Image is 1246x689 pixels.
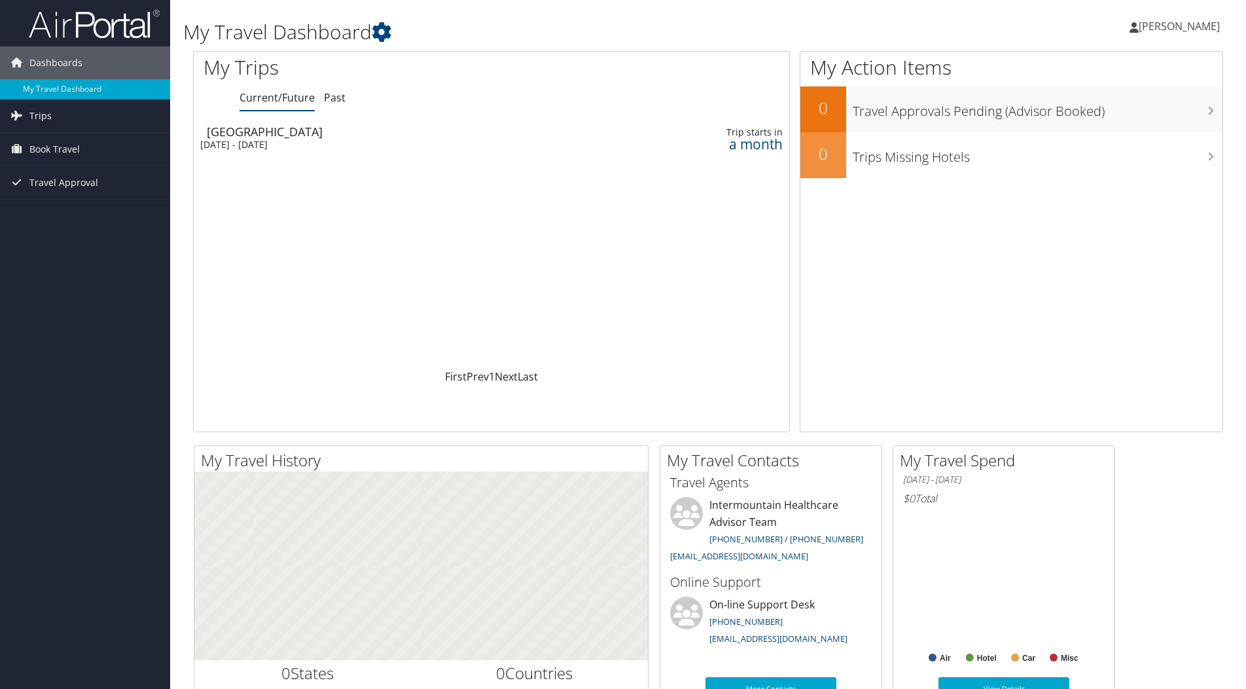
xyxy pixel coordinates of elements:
[853,141,1222,166] h3: Trips Missing Hotels
[667,449,881,472] h2: My Travel Contacts
[800,54,1222,81] h1: My Action Items
[670,573,872,591] h3: Online Support
[903,474,1105,486] h6: [DATE] - [DATE]
[324,90,346,105] a: Past
[800,97,846,119] h2: 0
[29,166,98,199] span: Travel Approval
[903,491,1105,506] h6: Total
[496,662,505,684] span: 0
[664,597,878,650] li: On-line Support Desk
[200,139,562,151] div: [DATE] - [DATE]
[1130,7,1233,46] a: [PERSON_NAME]
[903,491,915,506] span: $0
[1061,654,1078,663] text: Misc
[183,18,883,46] h1: My Travel Dashboard
[940,654,951,663] text: Air
[645,138,783,150] div: a month
[467,369,489,384] a: Prev
[29,100,52,132] span: Trips
[518,369,538,384] a: Last
[29,133,80,166] span: Book Travel
[204,54,531,81] h1: My Trips
[800,86,1222,132] a: 0Travel Approvals Pending (Advisor Booked)
[207,126,569,138] div: [GEOGRAPHIC_DATA]
[431,662,639,684] h2: Countries
[670,550,808,562] a: [EMAIL_ADDRESS][DOMAIN_NAME]
[977,654,997,663] text: Hotel
[204,662,412,684] h2: States
[1139,19,1220,33] span: [PERSON_NAME]
[1022,654,1035,663] text: Car
[709,633,847,644] a: [EMAIL_ADDRESS][DOMAIN_NAME]
[709,533,863,545] a: [PHONE_NUMBER] / [PHONE_NUMBER]
[201,449,648,472] h2: My Travel History
[29,9,160,39] img: airportal-logo.png
[900,449,1114,472] h2: My Travel Spend
[281,662,291,684] span: 0
[800,132,1222,178] a: 0Trips Missing Hotels
[495,369,518,384] a: Next
[709,616,783,627] a: [PHONE_NUMBER]
[645,126,783,138] div: Trip starts in
[489,369,495,384] a: 1
[445,369,467,384] a: First
[240,90,315,105] a: Current/Future
[853,96,1222,121] h3: Travel Approvals Pending (Advisor Booked)
[29,47,82,79] span: Dashboards
[800,143,846,165] h2: 0
[670,474,872,492] h3: Travel Agents
[664,497,878,567] li: Intermountain Healthcare Advisor Team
